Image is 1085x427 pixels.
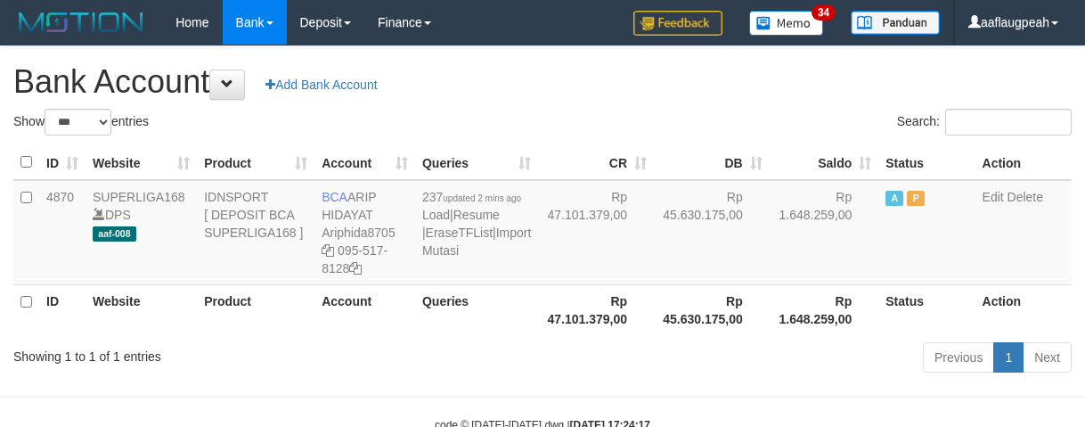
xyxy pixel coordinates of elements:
[314,145,415,180] th: Account: activate to sort column ascending
[453,208,500,222] a: Resume
[443,193,521,203] span: updated 2 mins ago
[415,145,538,180] th: Queries: activate to sort column ascending
[322,243,334,258] a: Copy Ariphida8705 to clipboard
[1007,190,1043,204] a: Delete
[975,284,1072,335] th: Action
[538,180,654,285] td: Rp 47.101.379,00
[770,180,879,285] td: Rp 1.648.259,00
[654,145,770,180] th: DB: activate to sort column ascending
[770,284,879,335] th: Rp 1.648.259,00
[86,145,197,180] th: Website: activate to sort column ascending
[426,226,493,240] a: EraseTFList
[422,226,531,258] a: Import Mutasi
[13,341,439,365] div: Showing 1 to 1 of 1 entries
[197,145,314,180] th: Product: activate to sort column ascending
[945,109,1072,135] input: Search:
[993,342,1024,373] a: 1
[538,284,654,335] th: Rp 47.101.379,00
[314,284,415,335] th: Account
[975,145,1072,180] th: Action
[878,284,975,335] th: Status
[13,109,149,135] label: Show entries
[983,190,1004,204] a: Edit
[654,284,770,335] th: Rp 45.630.175,00
[197,180,314,285] td: IDNSPORT [ DEPOSIT BCA SUPERLIGA168 ]
[538,145,654,180] th: CR: activate to sort column ascending
[851,11,940,35] img: panduan.png
[86,284,197,335] th: Website
[633,11,722,36] img: Feedback.jpg
[86,180,197,285] td: DPS
[93,190,185,204] a: SUPERLIGA168
[812,4,836,21] span: 34
[907,191,925,206] span: Paused
[770,145,879,180] th: Saldo: activate to sort column ascending
[885,191,903,206] span: Active
[93,226,136,242] span: aaf-008
[13,64,1072,100] h1: Bank Account
[422,190,521,204] span: 237
[878,145,975,180] th: Status
[197,284,314,335] th: Product
[314,180,415,285] td: ARIP HIDAYAT 095-517-8128
[45,109,111,135] select: Showentries
[39,284,86,335] th: ID
[422,190,531,258] span: | | |
[39,180,86,285] td: 4870
[322,226,396,240] a: Ariphida8705
[415,284,538,335] th: Queries
[923,342,994,373] a: Previous
[1023,342,1072,373] a: Next
[349,261,362,275] a: Copy 0955178128 to clipboard
[39,145,86,180] th: ID: activate to sort column ascending
[254,70,388,100] a: Add Bank Account
[749,11,824,36] img: Button%20Memo.svg
[13,9,149,36] img: MOTION_logo.png
[422,208,450,222] a: Load
[654,180,770,285] td: Rp 45.630.175,00
[897,109,1072,135] label: Search:
[322,190,347,204] span: BCA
